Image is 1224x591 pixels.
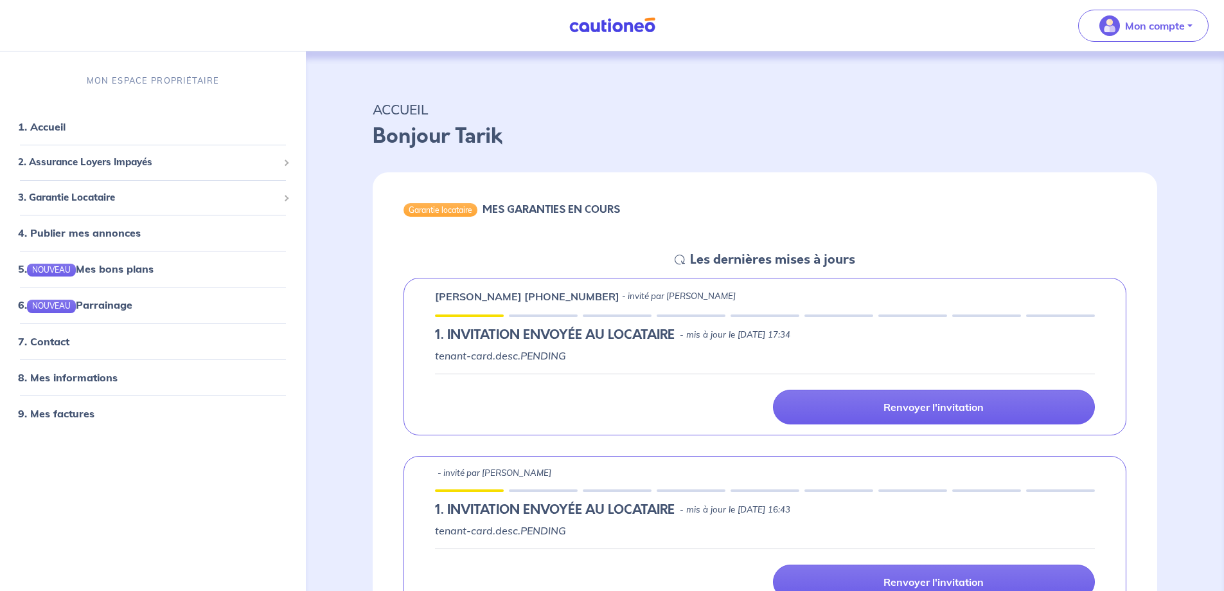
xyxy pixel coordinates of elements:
p: Renvoyer l'invitation [883,401,984,414]
a: 5.NOUVEAUMes bons plans [18,262,154,275]
div: 7. Contact [5,328,301,354]
div: 8. Mes informations [5,364,301,390]
div: state: PENDING, Context: IN-LANDLORD [435,327,1095,343]
img: Cautioneo [564,17,661,33]
div: 1. Accueil [5,114,301,140]
h5: Les dernières mises à jours [690,252,855,268]
p: tenant-card.desc.PENDING [435,523,1095,538]
p: Renvoyer l'invitation [883,576,984,588]
div: 3. Garantie Locataire [5,185,301,210]
p: tenant-card.desc.PENDING [435,348,1095,363]
a: 9. Mes factures [18,406,94,419]
p: MON ESPACE PROPRIÉTAIRE [87,75,219,87]
span: 3. Garantie Locataire [18,190,278,205]
div: state: PENDING, Context: IN-LANDLORD [435,502,1095,518]
h6: MES GARANTIES EN COURS [483,203,620,215]
div: 9. Mes factures [5,400,301,426]
div: Garantie locataire [404,203,477,216]
a: 4. Publier mes annonces [18,226,141,239]
p: ACCUEIL [373,98,1157,121]
p: - invité par [PERSON_NAME] [622,290,736,303]
p: - mis à jour le [DATE] 17:34 [680,329,790,341]
div: 6.NOUVEAUParrainage [5,292,301,318]
img: illu_account_valid_menu.svg [1099,15,1120,36]
h5: 1.︎ INVITATION ENVOYÉE AU LOCATAIRE [435,502,675,518]
span: 2. Assurance Loyers Impayés [18,155,278,170]
p: Mon compte [1125,18,1185,33]
div: 2. Assurance Loyers Impayés [5,150,301,175]
a: Renvoyer l'invitation [773,390,1095,424]
div: 5.NOUVEAUMes bons plans [5,256,301,282]
p: - mis à jour le [DATE] 16:43 [680,504,790,516]
p: - invité par [PERSON_NAME] [438,467,551,480]
a: 8. Mes informations [18,370,118,383]
a: 1. Accueil [18,120,66,133]
p: [PERSON_NAME] [PHONE_NUMBER] [435,289,619,304]
a: 6.NOUVEAUParrainage [18,298,132,311]
div: 4. Publier mes annonces [5,220,301,246]
h5: 1.︎ INVITATION ENVOYÉE AU LOCATAIRE [435,327,675,343]
button: illu_account_valid_menu.svgMon compte [1078,10,1209,42]
p: Bonjour Tarik [373,121,1157,152]
a: 7. Contact [18,334,69,347]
